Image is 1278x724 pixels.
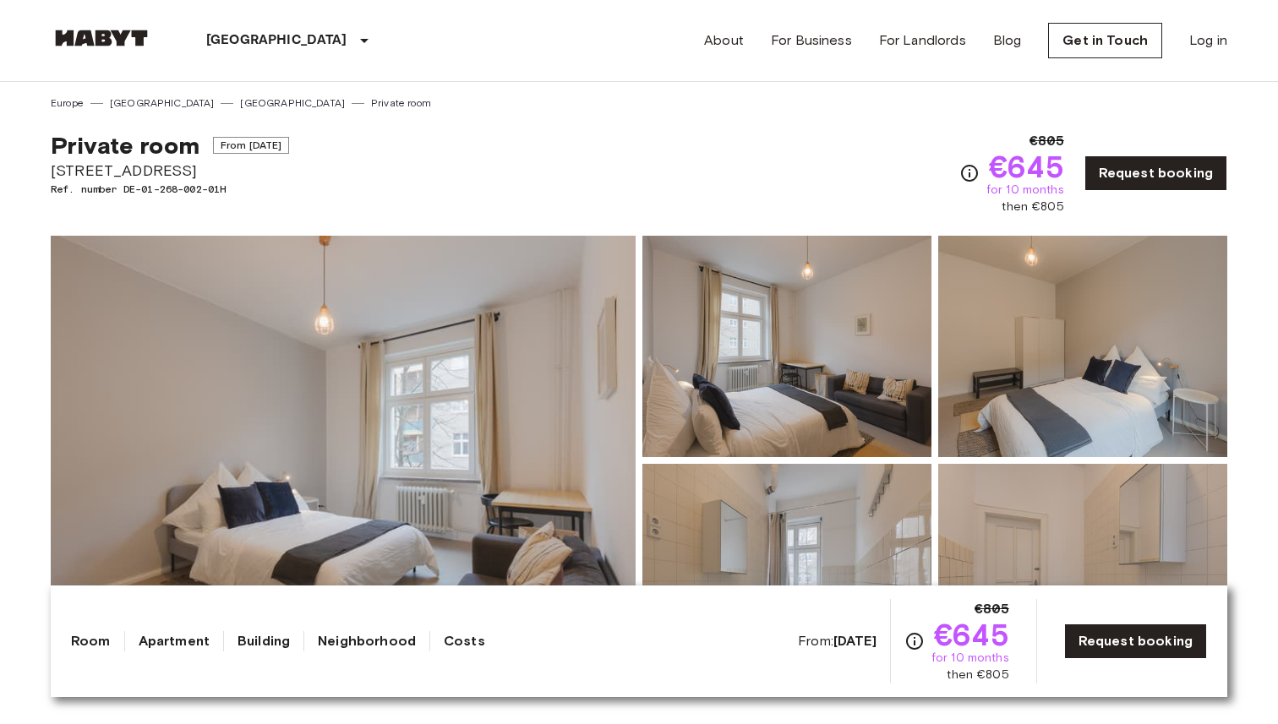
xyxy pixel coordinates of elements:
a: Building [238,631,290,651]
img: Marketing picture of unit DE-01-268-002-01H [51,236,636,685]
span: €645 [934,619,1009,650]
b: [DATE] [833,633,877,649]
a: About [704,30,744,51]
span: €645 [989,151,1064,182]
span: €805 [1029,131,1064,151]
a: Costs [444,631,485,651]
span: then €805 [1002,199,1063,215]
a: Request booking [1084,155,1227,191]
a: [GEOGRAPHIC_DATA] [240,95,345,111]
span: then €805 [947,667,1008,683]
p: [GEOGRAPHIC_DATA] [206,30,347,51]
img: Picture of unit DE-01-268-002-01H [938,236,1227,457]
a: Blog [993,30,1022,51]
a: For Business [771,30,852,51]
span: €805 [975,599,1009,619]
a: Log in [1189,30,1227,51]
span: for 10 months [986,182,1064,199]
img: Picture of unit DE-01-268-002-01H [938,464,1227,685]
img: Picture of unit DE-01-268-002-01H [642,464,931,685]
a: Private room [371,95,431,111]
a: Room [71,631,111,651]
span: From: [798,632,877,651]
a: [GEOGRAPHIC_DATA] [110,95,215,111]
svg: Check cost overview for full price breakdown. Please note that discounts apply to new joiners onl... [959,163,980,183]
span: From [DATE] [213,137,290,154]
a: Get in Touch [1048,23,1162,58]
a: Europe [51,95,84,111]
svg: Check cost overview for full price breakdown. Please note that discounts apply to new joiners onl... [904,631,925,651]
span: Ref. number DE-01-268-002-01H [51,182,289,197]
span: [STREET_ADDRESS] [51,160,289,182]
a: Apartment [139,631,210,651]
a: For Landlords [879,30,966,51]
img: Habyt [51,30,152,46]
a: Neighborhood [318,631,416,651]
a: Request booking [1064,623,1207,659]
span: Private room [51,131,199,160]
img: Picture of unit DE-01-268-002-01H [642,236,931,457]
span: for 10 months [931,650,1009,667]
